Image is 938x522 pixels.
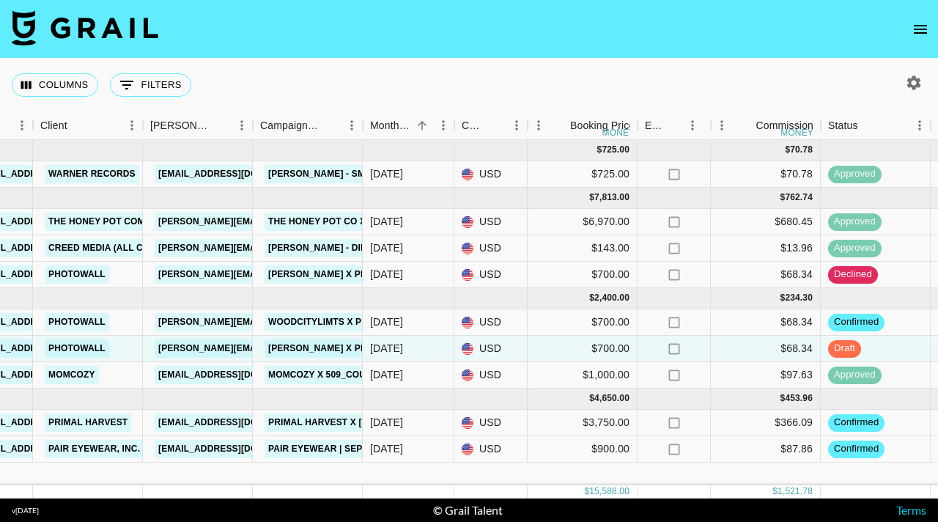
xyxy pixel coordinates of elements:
[594,191,629,204] div: 7,813.00
[370,166,403,181] div: Jun '25
[265,239,448,257] a: [PERSON_NAME] - Die [PERSON_NAME]
[12,73,98,97] button: Select columns
[528,235,638,262] div: $143.00
[589,292,594,304] div: $
[260,111,320,140] div: Campaign (Type)
[150,111,210,140] div: [PERSON_NAME]
[45,213,173,231] a: The Honey Pot Company
[597,144,602,156] div: $
[828,268,878,282] span: declined
[858,115,879,136] button: Sort
[589,191,594,204] div: $
[828,442,885,456] span: confirmed
[155,413,319,432] a: [EMAIL_ADDRESS][DOMAIN_NAME]
[711,161,821,188] div: $70.78
[11,114,33,136] button: Menu
[155,239,394,257] a: [PERSON_NAME][EMAIL_ADDRESS][DOMAIN_NAME]
[711,262,821,288] div: $68.34
[528,114,550,136] button: Menu
[155,165,319,183] a: [EMAIL_ADDRESS][DOMAIN_NAME]
[370,214,403,229] div: Jul '25
[370,367,403,382] div: Aug '25
[638,111,711,140] div: Expenses: Remove Commission?
[828,167,882,181] span: approved
[506,114,528,136] button: Menu
[896,503,926,517] a: Terms
[828,416,885,430] span: confirmed
[462,111,485,140] div: Currency
[454,362,528,389] div: USD
[370,315,403,329] div: Aug '25
[602,144,629,156] div: 725.00
[780,392,786,405] div: $
[45,339,109,358] a: PhotoWall
[433,503,503,518] div: © Grail Talent
[265,413,437,432] a: Primal Harvest x [PERSON_NAME]
[432,114,454,136] button: Menu
[711,410,821,436] div: $366.09
[711,114,733,136] button: Menu
[370,240,403,255] div: Jul '25
[485,115,506,136] button: Sort
[828,342,861,356] span: draft
[454,410,528,436] div: USD
[370,267,403,282] div: Jul '25
[454,436,528,463] div: USD
[265,313,480,331] a: woodcitylimts x Photowall (#YYWM1ZOF)
[12,506,39,515] div: v [DATE]
[265,165,421,183] a: [PERSON_NAME] - Small Hands
[780,128,813,137] div: money
[370,341,403,356] div: Aug '25
[594,392,629,405] div: 4,650.00
[155,366,319,384] a: [EMAIL_ADDRESS][DOMAIN_NAME]
[594,292,629,304] div: 2,400.00
[265,440,404,458] a: Pair Eyewear | September
[711,362,821,389] div: $97.63
[45,239,197,257] a: Creed Media (All Campaigns)
[155,213,394,231] a: [PERSON_NAME][EMAIL_ADDRESS][DOMAIN_NAME]
[12,10,158,45] img: Grail Talent
[454,209,528,235] div: USD
[155,440,319,458] a: [EMAIL_ADDRESS][DOMAIN_NAME]
[584,485,589,498] div: $
[528,209,638,235] div: $6,970.00
[711,436,821,463] div: $87.86
[33,111,143,140] div: Client
[155,265,394,284] a: [PERSON_NAME][EMAIL_ADDRESS][DOMAIN_NAME]
[45,313,109,331] a: PhotoWall
[790,144,813,156] div: 70.78
[370,415,403,430] div: Sep '25
[454,336,528,362] div: USD
[45,265,109,284] a: PhotoWall
[121,114,143,136] button: Menu
[828,241,882,255] span: approved
[155,313,394,331] a: [PERSON_NAME][EMAIL_ADDRESS][DOMAIN_NAME]
[67,115,88,136] button: Sort
[821,111,931,140] div: Status
[909,114,931,136] button: Menu
[785,191,813,204] div: 762.74
[454,161,528,188] div: USD
[778,485,813,498] div: 1,521.78
[828,368,882,382] span: approved
[785,292,813,304] div: 234.30
[645,111,665,140] div: Expenses: Remove Commission?
[570,111,635,140] div: Booking Price
[828,215,882,229] span: approved
[780,191,786,204] div: $
[772,485,778,498] div: $
[785,392,813,405] div: 453.96
[265,366,387,384] a: Momcozy x 509_couple
[370,441,403,456] div: Sep '25
[454,262,528,288] div: USD
[40,111,67,140] div: Client
[265,213,454,231] a: The Honey Pot Co x The Dorismonds
[711,336,821,362] div: $68.34
[528,161,638,188] div: $725.00
[682,114,703,136] button: Menu
[320,115,341,136] button: Sort
[828,111,858,140] div: Status
[780,292,786,304] div: $
[711,309,821,336] div: $68.34
[828,315,885,329] span: confirmed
